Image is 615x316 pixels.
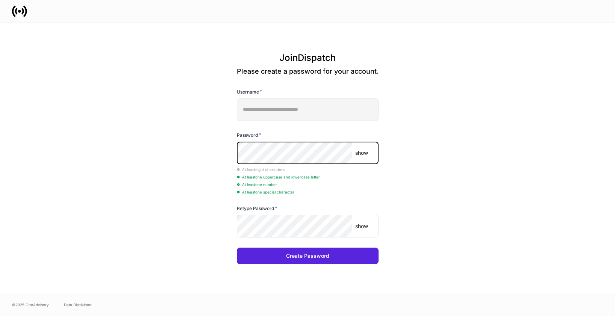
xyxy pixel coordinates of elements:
[355,222,368,230] p: show
[355,149,368,157] p: show
[237,204,277,212] h6: Retype Password
[237,175,320,179] span: At least one uppercase and lowercase letter
[237,190,294,194] span: At least one special character
[237,131,261,139] h6: Password
[237,167,285,172] span: At least eight characters
[237,182,277,187] span: At least one number
[64,302,92,308] a: Data Disclaimer
[237,248,379,264] button: Create Password
[237,52,379,67] h3: Join Dispatch
[237,88,262,95] h6: Username
[237,67,379,76] p: Please create a password for your account.
[286,253,329,259] div: Create Password
[12,302,49,308] span: © 2025 OneAdvisory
